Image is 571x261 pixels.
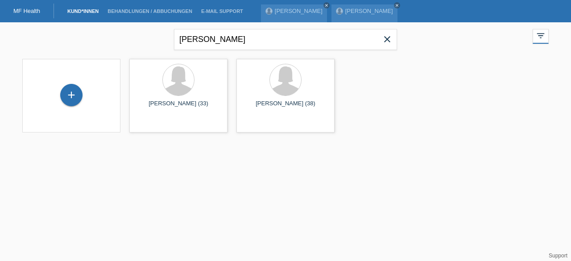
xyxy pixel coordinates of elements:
i: close [382,34,393,45]
a: close [323,2,330,8]
input: Suche... [174,29,397,50]
i: filter_list [536,31,546,41]
a: close [394,2,400,8]
a: [PERSON_NAME] [345,8,393,14]
a: Support [549,253,567,259]
a: E-Mail Support [197,8,248,14]
a: MF Health [13,8,40,14]
div: Kund*in hinzufügen [61,87,82,103]
i: close [324,3,329,8]
a: [PERSON_NAME] [275,8,323,14]
div: [PERSON_NAME] (33) [137,100,220,114]
div: [PERSON_NAME] (38) [244,100,327,114]
i: close [395,3,399,8]
a: Kund*innen [63,8,103,14]
a: Behandlungen / Abbuchungen [103,8,197,14]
